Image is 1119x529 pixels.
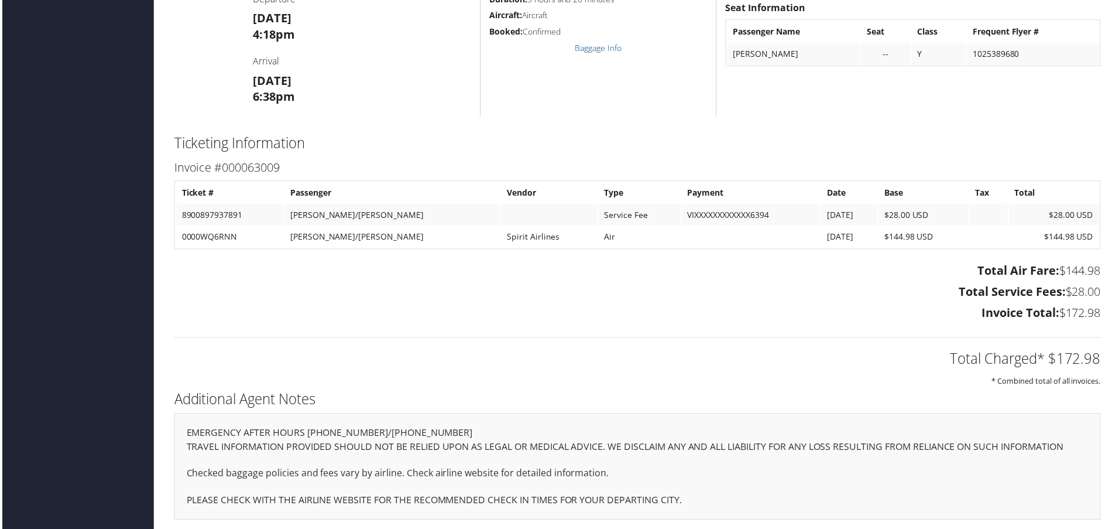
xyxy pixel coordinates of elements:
[173,264,1103,280] h3: $144.98
[252,26,294,42] strong: 4:18pm
[174,227,282,248] td: 0000WQ6RNN
[173,285,1103,301] h3: $28.00
[969,21,1101,42] th: Frequent Flyer #
[994,377,1103,388] small: * Combined total of all invoices.
[174,205,282,226] td: 8900897937891
[489,26,708,37] h5: Confirmed
[252,73,290,88] strong: [DATE]
[501,227,598,248] td: Spirit Airlines
[728,43,861,64] td: [PERSON_NAME]
[283,227,500,248] td: [PERSON_NAME]/[PERSON_NAME]
[863,21,912,42] th: Seat
[599,183,681,204] th: Type
[880,227,970,248] td: $144.98 USD
[984,306,1062,322] strong: Invoice Total:
[489,9,522,21] strong: Aircraft:
[880,183,970,204] th: Base
[880,205,970,226] td: $28.00 USD
[173,415,1103,522] div: EMERGENCY AFTER HOURS [PHONE_NUMBER]/[PHONE_NUMBER]
[252,10,290,26] strong: [DATE]
[822,205,879,226] td: [DATE]
[575,42,622,53] a: Baggage Info
[1011,227,1102,248] td: $144.98 USD
[682,183,822,204] th: Payment
[501,183,598,204] th: Vendor
[726,1,806,14] strong: Seat Information
[173,350,1103,370] h2: Total Charged* $172.98
[1011,183,1102,204] th: Total
[173,160,1103,176] h3: Invoice #000063009
[822,183,879,204] th: Date
[173,134,1103,153] h2: Ticketing Information
[173,391,1103,411] h2: Additional Agent Notes
[822,227,879,248] td: [DATE]
[980,264,1062,279] strong: Total Air Fare:
[682,205,822,226] td: VIXXXXXXXXXXXX6394
[252,54,471,67] h4: Arrival
[185,441,1091,456] p: TRAVEL INFORMATION PROVIDED SHOULD NOT BE RELIED UPON AS LEGAL OR MEDICAL ADVICE. WE DISCLAIM ANY...
[972,183,1010,204] th: Tax
[283,205,500,226] td: [PERSON_NAME]/[PERSON_NAME]
[185,495,1091,510] p: PLEASE CHECK WITH THE AIRLINE WEBSITE FOR THE RECOMMENDED CHECK IN TIMES FOR YOUR DEPARTING CITY.
[1011,205,1102,226] td: $28.00 USD
[961,285,1068,301] strong: Total Service Fees:
[489,9,708,21] h5: Aircraft
[185,468,1091,483] p: Checked baggage policies and fees vary by airline. Check airline website for detailed information.
[869,49,906,59] div: --
[599,205,681,226] td: Service Fee
[728,21,861,42] th: Passenger Name
[252,89,294,105] strong: 6:38pm
[914,43,968,64] td: Y
[283,183,500,204] th: Passenger
[914,21,968,42] th: Class
[489,26,523,37] strong: Booked:
[173,306,1103,322] h3: $172.98
[969,43,1101,64] td: 1025389680
[599,227,681,248] td: Air
[174,183,282,204] th: Ticket #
